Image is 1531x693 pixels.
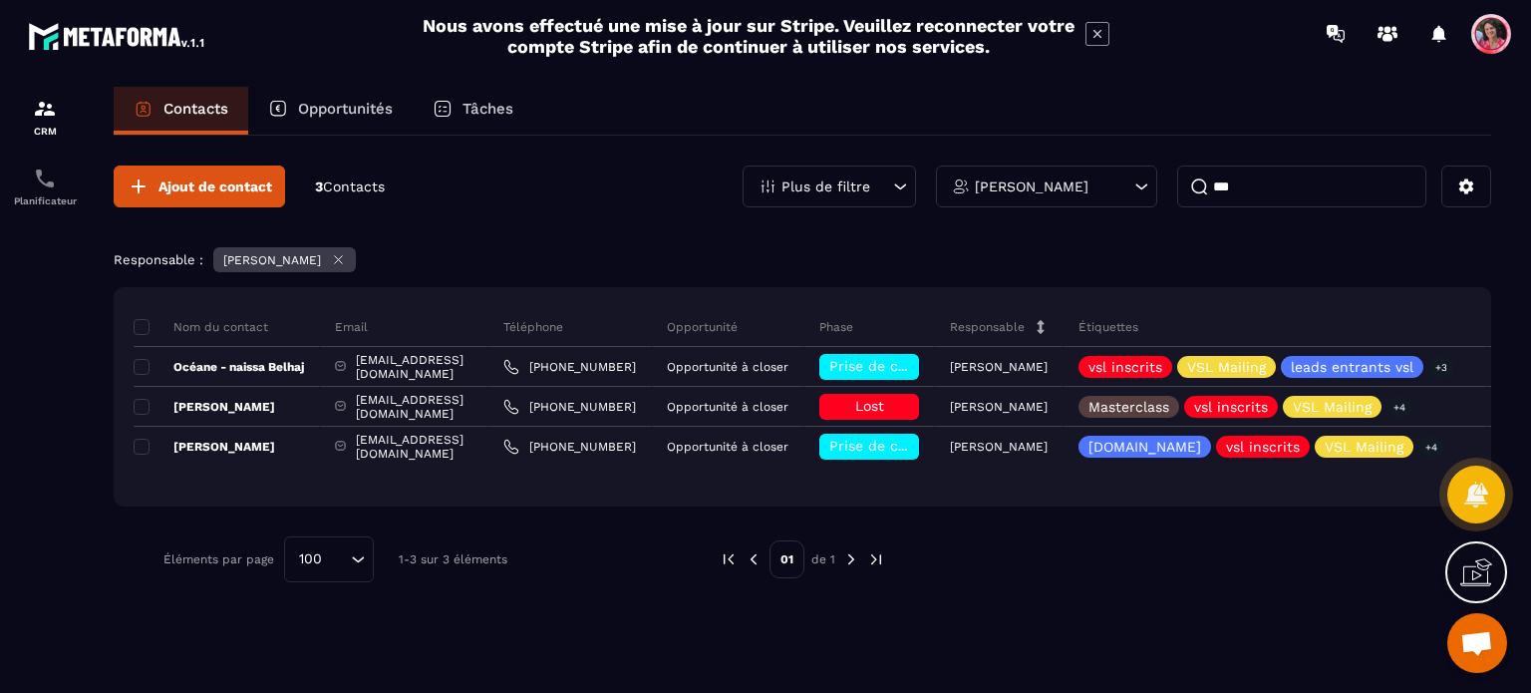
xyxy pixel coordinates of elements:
[1418,437,1444,458] p: +4
[163,552,274,566] p: Éléments par page
[950,400,1048,414] p: [PERSON_NAME]
[667,440,788,454] p: Opportunité à closer
[33,97,57,121] img: formation
[503,359,636,375] a: [PHONE_NUMBER]
[829,438,1014,454] span: Prise de contact effectuée
[950,440,1048,454] p: [PERSON_NAME]
[422,15,1075,57] h2: Nous avons effectué une mise à jour sur Stripe. Veuillez reconnecter votre compte Stripe afin de ...
[769,540,804,578] p: 01
[829,358,1014,374] span: Prise de contact effectuée
[781,179,870,193] p: Plus de filtre
[819,319,853,335] p: Phase
[1291,360,1413,374] p: leads entrants vsl
[114,252,203,267] p: Responsable :
[720,550,738,568] img: prev
[134,439,275,455] p: [PERSON_NAME]
[1088,400,1169,414] p: Masterclass
[315,177,385,196] p: 3
[503,439,636,455] a: [PHONE_NUMBER]
[503,399,636,415] a: [PHONE_NUMBER]
[1088,360,1162,374] p: vsl inscrits
[292,548,329,570] span: 100
[503,319,563,335] p: Téléphone
[667,360,788,374] p: Opportunité à closer
[667,319,738,335] p: Opportunité
[1226,440,1300,454] p: vsl inscrits
[134,319,268,335] p: Nom du contact
[284,536,374,582] div: Search for option
[950,360,1048,374] p: [PERSON_NAME]
[811,551,835,567] p: de 1
[114,166,285,207] button: Ajout de contact
[298,100,393,118] p: Opportunités
[5,195,85,206] p: Planificateur
[5,82,85,152] a: formationformationCRM
[1325,440,1403,454] p: VSL Mailing
[223,253,321,267] p: [PERSON_NAME]
[134,359,304,375] p: Océane - naissa Belhaj
[1386,397,1412,418] p: +4
[667,400,788,414] p: Opportunité à closer
[33,167,57,190] img: scheduler
[950,319,1025,335] p: Responsable
[1194,400,1268,414] p: vsl inscrits
[323,178,385,194] span: Contacts
[867,550,885,568] img: next
[1088,440,1201,454] p: [DOMAIN_NAME]
[134,399,275,415] p: [PERSON_NAME]
[335,319,368,335] p: Email
[855,398,884,414] span: Lost
[745,550,763,568] img: prev
[5,126,85,137] p: CRM
[158,176,272,196] span: Ajout de contact
[413,87,533,135] a: Tâches
[842,550,860,568] img: next
[1428,357,1454,378] p: +3
[975,179,1088,193] p: [PERSON_NAME]
[329,548,346,570] input: Search for option
[1293,400,1372,414] p: VSL Mailing
[28,18,207,54] img: logo
[248,87,413,135] a: Opportunités
[163,100,228,118] p: Contacts
[399,552,507,566] p: 1-3 sur 3 éléments
[1447,613,1507,673] div: Ouvrir le chat
[1187,360,1266,374] p: VSL Mailing
[114,87,248,135] a: Contacts
[5,152,85,221] a: schedulerschedulerPlanificateur
[462,100,513,118] p: Tâches
[1078,319,1138,335] p: Étiquettes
